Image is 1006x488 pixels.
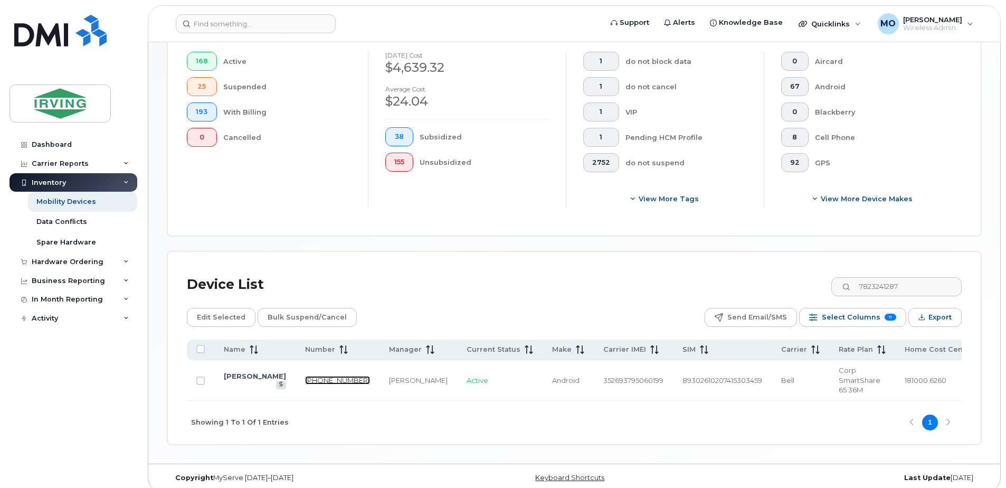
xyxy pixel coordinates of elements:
div: do not block data [625,52,747,71]
span: 155 [394,158,404,166]
span: Current Status [467,345,520,354]
span: Number [305,345,335,354]
span: 38 [394,133,404,141]
button: View more tags [583,189,747,208]
button: 1 [583,128,619,147]
span: 352693795060199 [603,376,663,384]
button: 155 [385,153,413,172]
span: Bulk Suspend/Cancel [268,309,347,325]
span: Export [928,309,952,325]
span: 0 [790,108,800,116]
div: Unsubsidized [420,153,549,172]
div: VIP [625,102,747,121]
span: 1 [592,108,610,116]
div: Suspended [223,77,352,96]
button: 25 [187,77,217,96]
span: 168 [196,57,208,65]
div: Quicklinks [791,13,868,34]
div: Mark O'Connell [870,13,981,34]
div: do not suspend [625,153,747,172]
button: Bulk Suspend/Cancel [258,308,357,327]
span: Wireless Admin [903,24,962,32]
div: Subsidized [420,127,549,146]
div: GPS [815,153,945,172]
span: 2752 [592,158,610,167]
div: Active [223,52,352,71]
button: 168 [187,52,217,71]
input: Search Device List ... [831,277,962,296]
span: Android [552,376,580,384]
button: Page 1 [922,415,938,430]
span: Corp SmartShare 65 36M [839,366,880,394]
span: Knowledge Base [719,17,783,28]
span: Select Columns [822,309,880,325]
span: Support [620,17,649,28]
div: Pending HCM Profile [625,128,747,147]
span: 0 [790,57,800,65]
span: 25 [196,82,208,91]
button: 1 [583,52,619,71]
a: Knowledge Base [703,12,790,33]
span: 1 [592,57,610,65]
span: 89302610207415303459 [682,376,762,384]
a: Alerts [657,12,703,33]
span: MO [880,17,896,30]
div: Blackberry [815,102,945,121]
span: View more tags [639,194,699,204]
div: [DATE] [710,474,981,482]
button: Send Email/SMS [705,308,797,327]
span: Carrier [781,345,807,354]
button: 193 [187,102,217,121]
h4: Average cost [385,86,549,92]
div: Cancelled [223,128,352,147]
strong: Last Update [904,474,951,482]
span: 92 [790,158,800,167]
div: [PERSON_NAME] [389,376,448,386]
a: View Last Bill [276,381,286,389]
button: Edit Selected [187,308,255,327]
div: Cell Phone [815,128,945,147]
span: Home Cost Center [905,345,973,354]
button: 2752 [583,153,619,172]
button: 0 [187,128,217,147]
a: Support [603,12,657,33]
span: 181000.6260 [905,376,946,384]
button: 8 [781,128,809,147]
span: 11 [885,314,896,321]
span: Quicklinks [811,20,850,28]
span: Name [224,345,245,354]
span: 8 [790,133,800,142]
span: 67 [790,82,800,91]
div: Aircard [815,52,945,71]
h4: [DATE] cost [385,52,549,59]
span: 193 [196,108,208,116]
span: Rate Plan [839,345,873,354]
button: Select Columns 11 [799,308,906,327]
div: $24.04 [385,92,549,110]
button: 38 [385,127,413,146]
div: Android [815,77,945,96]
strong: Copyright [175,474,213,482]
span: Send Email/SMS [727,309,787,325]
span: 0 [196,133,208,142]
button: 92 [781,153,809,172]
button: 0 [781,52,809,71]
span: Alerts [673,17,695,28]
span: Make [552,345,572,354]
button: 0 [781,102,809,121]
span: Showing 1 To 1 Of 1 Entries [191,415,289,430]
span: [PERSON_NAME] [903,15,962,24]
span: View More Device Makes [821,194,913,204]
button: 67 [781,77,809,96]
span: Carrier IMEI [603,345,646,354]
button: 1 [583,102,619,121]
a: [PHONE_NUMBER] [305,376,370,384]
a: Keyboard Shortcuts [535,474,604,482]
button: View More Device Makes [781,189,945,208]
button: Export [908,308,962,327]
div: Device List [187,271,264,298]
input: Find something... [176,14,336,33]
span: 1 [592,82,610,91]
div: MyServe [DATE]–[DATE] [167,474,439,482]
div: $4,639.32 [385,59,549,77]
